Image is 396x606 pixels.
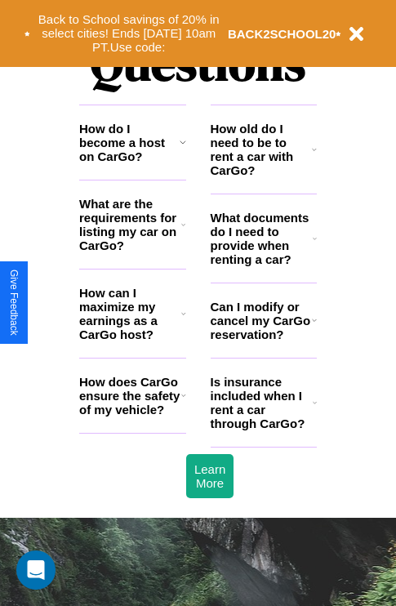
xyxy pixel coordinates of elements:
h3: How can I maximize my earnings as a CarGo host? [79,286,181,341]
b: BACK2SCHOOL20 [228,27,336,41]
h3: Can I modify or cancel my CarGo reservation? [211,300,312,341]
h3: Is insurance included when I rent a car through CarGo? [211,375,313,430]
h3: How old do I need to be to rent a car with CarGo? [211,122,313,177]
h3: What are the requirements for listing my car on CarGo? [79,197,181,252]
h3: What documents do I need to provide when renting a car? [211,211,314,266]
button: Learn More [186,454,234,498]
button: Back to School savings of 20% in select cities! Ends [DATE] 10am PT.Use code: [30,8,228,59]
div: Give Feedback [8,270,20,336]
h3: How do I become a host on CarGo? [79,122,180,163]
div: Open Intercom Messenger [16,550,56,590]
h3: How does CarGo ensure the safety of my vehicle? [79,375,181,417]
